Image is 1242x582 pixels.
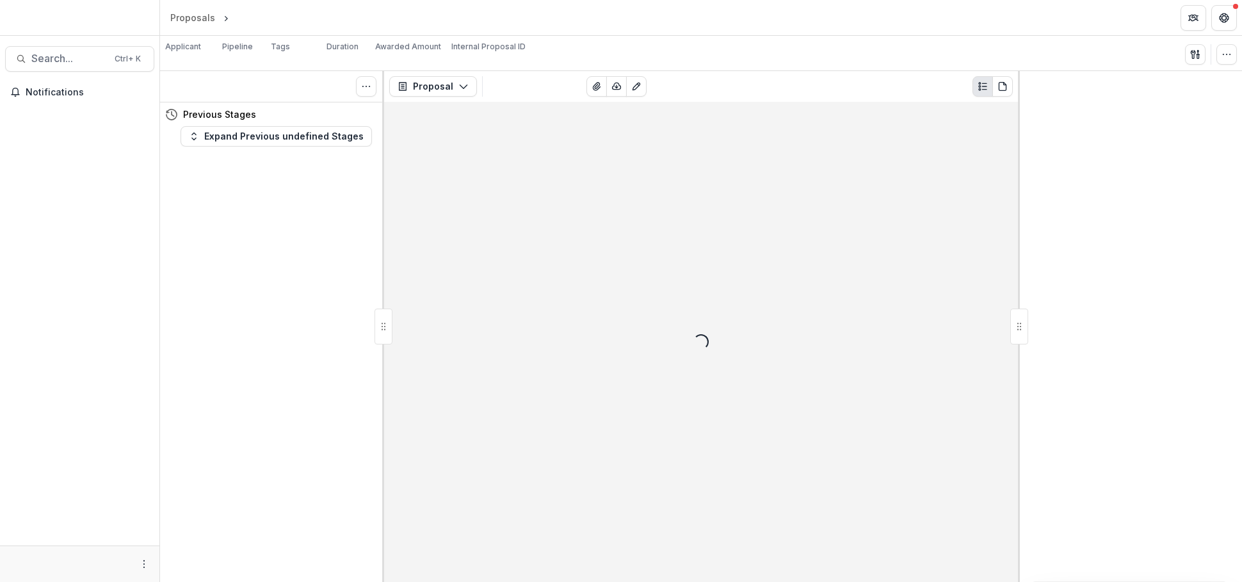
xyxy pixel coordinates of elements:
span: Search... [31,53,107,65]
p: Applicant [165,41,201,53]
button: Proposal [389,76,477,97]
button: Get Help [1211,5,1237,31]
button: Plaintext view [972,76,993,97]
span: Notifications [26,87,149,98]
p: Internal Proposal ID [451,41,526,53]
nav: breadcrumb [165,8,286,27]
button: PDF view [992,76,1013,97]
button: Expand Previous undefined Stages [181,126,372,147]
a: Proposals [165,8,220,27]
div: Proposals [170,11,215,24]
button: Edit as form [626,76,647,97]
p: Awarded Amount [375,41,441,53]
button: Notifications [5,82,154,102]
div: Ctrl + K [112,52,143,66]
button: Search... [5,46,154,72]
p: Pipeline [222,41,253,53]
button: More [136,556,152,572]
button: View Attached Files [586,76,607,97]
p: Tags [271,41,290,53]
p: Duration [327,41,359,53]
button: Partners [1181,5,1206,31]
h4: Previous Stages [183,108,256,121]
button: Toggle View Cancelled Tasks [356,76,376,97]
